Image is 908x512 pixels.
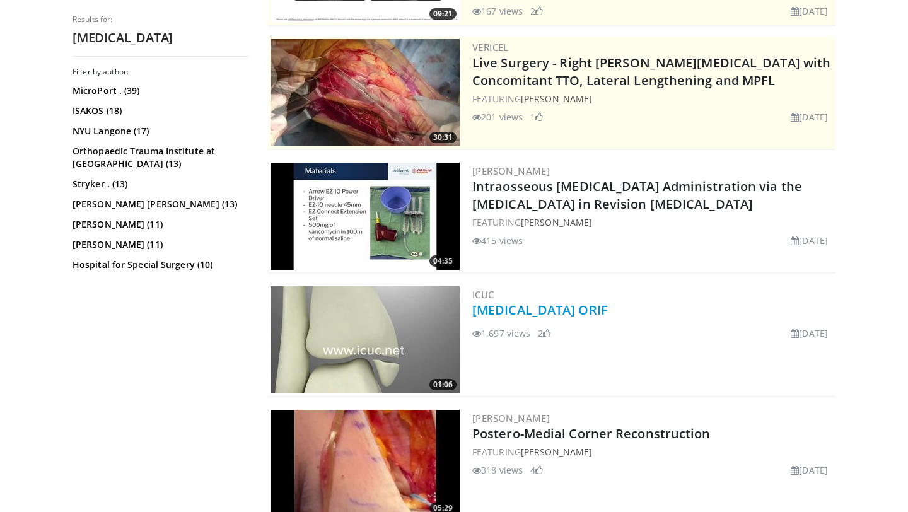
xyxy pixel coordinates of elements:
[472,178,802,212] a: Intraosseous [MEDICAL_DATA] Administration via the [MEDICAL_DATA] in Revision [MEDICAL_DATA]
[472,165,550,177] a: [PERSON_NAME]
[73,105,246,117] a: ISAKOS (18)
[472,234,523,247] li: 415 views
[73,259,246,271] a: Hospital for Special Surgery (10)
[472,92,833,105] div: FEATURING
[472,110,523,124] li: 201 views
[472,425,711,442] a: Postero-Medial Corner Reconstruction
[791,234,828,247] li: [DATE]
[429,255,457,267] span: 04:35
[73,198,246,211] a: [PERSON_NAME] [PERSON_NAME] (13)
[472,463,523,477] li: 318 views
[429,379,457,390] span: 01:06
[271,39,460,146] a: 30:31
[271,163,460,270] img: f3ad5b38-f76a-4da1-ba56-dc042c9e0424.300x170_q85_crop-smart_upscale.jpg
[429,132,457,143] span: 30:31
[521,216,592,228] a: [PERSON_NAME]
[472,412,550,424] a: [PERSON_NAME]
[73,125,246,137] a: NYU Langone (17)
[73,67,249,77] h3: Filter by author:
[73,218,246,231] a: [PERSON_NAME] (11)
[73,30,249,46] h2: [MEDICAL_DATA]
[791,4,828,18] li: [DATE]
[791,463,828,477] li: [DATE]
[271,286,460,393] img: 9452f101-74c8-4bdf-9ce1-177c1da680ea.300x170_q85_crop-smart_upscale.jpg
[791,327,828,340] li: [DATE]
[472,216,833,229] div: FEATURING
[521,93,592,105] a: [PERSON_NAME]
[472,4,523,18] li: 167 views
[73,238,246,251] a: [PERSON_NAME] (11)
[271,163,460,270] a: 04:35
[530,4,543,18] li: 2
[472,445,833,458] div: FEATURING
[530,110,543,124] li: 1
[521,446,592,458] a: [PERSON_NAME]
[73,84,246,97] a: MicroPort . (39)
[73,15,249,25] p: Results for:
[472,327,530,340] li: 1,697 views
[73,178,246,190] a: Stryker . (13)
[472,301,608,318] a: [MEDICAL_DATA] ORIF
[472,41,509,54] a: Vericel
[791,110,828,124] li: [DATE]
[530,463,543,477] li: 4
[271,39,460,146] img: f2822210-6046-4d88-9b48-ff7c77ada2d7.300x170_q85_crop-smart_upscale.jpg
[538,327,550,340] li: 2
[472,288,494,301] a: ICUC
[73,145,246,170] a: Orthopaedic Trauma Institute at [GEOGRAPHIC_DATA] (13)
[429,8,457,20] span: 09:21
[472,54,830,89] a: Live Surgery - Right [PERSON_NAME][MEDICAL_DATA] with Concomitant TTO, Lateral Lengthening and MPFL
[271,286,460,393] a: 01:06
